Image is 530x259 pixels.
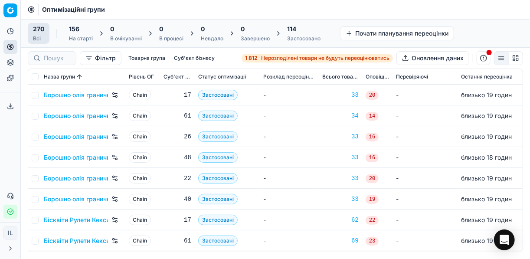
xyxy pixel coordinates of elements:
[260,210,319,230] td: -
[366,133,379,141] span: 16
[44,132,108,141] a: Борошно олія гранична націнка, Кластер 3
[198,73,246,80] span: Статус оптимізації
[129,111,151,121] span: Chain
[129,131,151,142] span: Chain
[44,54,71,62] input: Пошук
[461,91,512,98] span: близько 19 годин
[461,73,513,80] span: Остання переоцінка
[261,55,389,62] span: Нерозподілені товари не будуть переоцінюватись
[198,111,238,121] span: Застосовані
[322,236,359,245] a: 69
[33,25,44,33] span: 270
[198,131,238,142] span: Застосовані
[69,25,79,33] span: 156
[44,91,108,99] a: Борошно олія гранична націнка, Кластер 1
[461,112,512,119] span: близько 19 годин
[129,173,151,184] span: Chain
[164,236,191,245] div: 61
[461,154,512,161] span: близько 18 годин
[461,174,512,182] span: близько 19 годин
[393,168,458,189] td: -
[44,73,75,80] span: Назва групи
[198,173,238,184] span: Застосовані
[366,154,379,162] span: 16
[69,35,93,42] div: На старті
[287,25,296,33] span: 114
[164,132,191,141] div: 26
[80,51,121,65] button: Фільтр
[366,237,379,246] span: 23
[366,216,379,225] span: 22
[322,132,359,141] a: 33
[75,72,84,81] button: Sorted by Назва групи ascending
[242,54,393,62] a: 1 812Нерозподілені товари не будуть переоцінюватись
[129,215,151,225] span: Chain
[198,152,238,163] span: Застосовані
[44,195,108,203] a: Борошно олія гранична націнка, Кластер 6
[366,195,379,204] span: 19
[393,230,458,251] td: -
[33,35,44,42] div: Всі
[287,35,321,42] div: Застосовано
[260,85,319,105] td: -
[340,26,454,40] button: Почати планування переоцінки
[260,230,319,251] td: -
[393,126,458,147] td: -
[393,85,458,105] td: -
[44,111,108,120] a: Борошно олія гранична націнка, Кластер 2
[461,195,512,203] span: близько 19 годин
[164,195,191,203] div: 40
[164,73,191,80] span: Суб'єкт бізнесу
[393,210,458,230] td: -
[322,91,359,99] a: 33
[260,189,319,210] td: -
[42,5,105,14] span: Оптимізаційні групи
[322,216,359,224] a: 62
[125,53,169,63] button: Товарна група
[129,194,151,204] span: Chain
[322,111,359,120] div: 34
[241,35,270,42] div: Завершено
[198,215,238,225] span: Застосовані
[164,174,191,183] div: 22
[3,226,17,240] button: IL
[396,73,428,80] span: Перевіряючі
[201,25,205,33] span: 0
[366,73,389,80] span: Оповіщення
[461,237,512,244] span: близько 19 годин
[393,105,458,126] td: -
[393,147,458,168] td: -
[366,112,379,121] span: 14
[159,35,183,42] div: В процесі
[322,73,359,80] span: Всього товарів
[44,216,108,224] a: Бісквіти Рулети Кекси, Кластер 1
[110,35,142,42] div: В очікуванні
[44,153,108,162] a: Борошно олія гранична націнка, Кластер 4
[396,51,469,65] button: Оновлення даних
[4,226,17,239] span: IL
[260,126,319,147] td: -
[366,174,379,183] span: 20
[42,5,105,14] nav: breadcrumb
[260,147,319,168] td: -
[322,174,359,183] a: 33
[170,53,218,63] button: Суб'єкт бізнесу
[461,216,512,223] span: близько 19 годин
[198,236,238,246] span: Застосовані
[159,25,163,33] span: 0
[461,133,512,140] span: близько 19 годин
[241,25,245,33] span: 0
[198,194,238,204] span: Застосовані
[129,152,151,163] span: Chain
[322,195,359,203] a: 33
[129,90,151,100] span: Chain
[260,105,319,126] td: -
[44,236,108,245] a: Бісквіти Рулети Кекси, Кластер 2
[322,153,359,162] a: 33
